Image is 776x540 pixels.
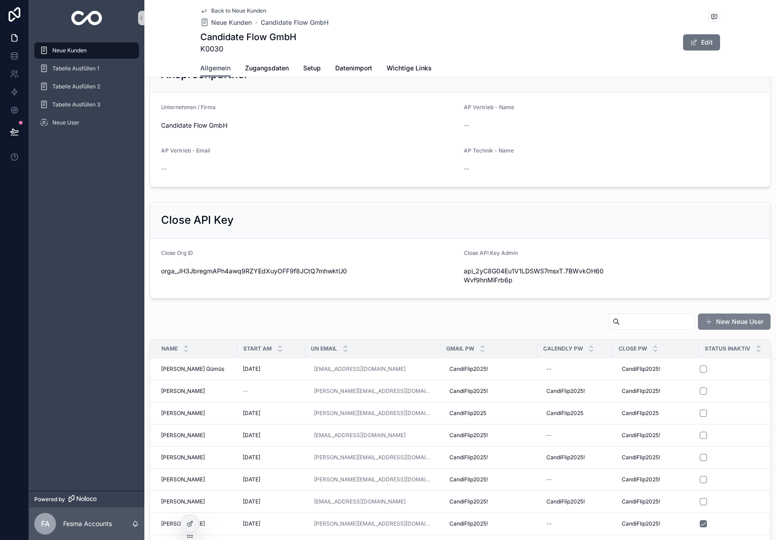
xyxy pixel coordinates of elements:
[71,11,102,25] img: App logo
[546,476,552,483] div: --
[622,365,660,373] span: CandiFlip2025!
[161,476,205,483] span: [PERSON_NAME]
[546,498,585,505] span: CandiFlip2025!
[546,454,585,461] span: CandiFlip2025!
[449,498,488,505] span: CandiFlip2025!
[243,410,260,417] span: [DATE]
[618,384,693,398] a: CandiFlip2025!
[200,31,296,43] h1: Candidate Flow GmbH
[243,498,260,505] span: [DATE]
[314,520,431,527] a: [PERSON_NAME][EMAIL_ADDRESS][DOMAIN_NAME]
[310,362,435,376] a: [EMAIL_ADDRESS][DOMAIN_NAME]
[546,365,552,373] div: --
[310,406,435,420] a: [PERSON_NAME][EMAIL_ADDRESS][DOMAIN_NAME]
[446,362,532,376] a: CandiFlip2025!
[446,517,532,531] a: CandiFlip2025!
[446,428,532,443] a: CandiFlip2025!
[310,428,435,443] a: [EMAIL_ADDRESS][DOMAIN_NAME]
[243,388,300,395] a: --
[245,60,289,78] a: Zugangsdaten
[34,496,65,503] span: Powered by
[464,104,514,111] span: AP Vertrieb - Name
[618,472,693,487] a: CandiFlip2025!
[303,60,321,78] a: Setup
[543,406,607,420] a: CandiFlip2025
[243,476,300,483] a: [DATE]
[34,115,139,131] a: Neue User
[34,78,139,95] a: Tabelle Ausfüllen 2
[618,494,693,509] a: CandiFlip2025!
[446,345,474,352] span: Gmail Pw
[261,18,328,27] a: Candidate Flow GmbH
[310,450,435,465] a: [PERSON_NAME][EMAIL_ADDRESS][DOMAIN_NAME]
[464,121,469,130] span: --
[243,454,260,461] span: [DATE]
[161,520,205,527] span: [PERSON_NAME]
[243,520,260,527] span: [DATE]
[314,498,406,505] a: [EMAIL_ADDRESS][DOMAIN_NAME]
[622,432,660,439] span: CandiFlip2025!
[161,410,205,417] span: [PERSON_NAME]
[161,476,232,483] a: [PERSON_NAME]
[243,345,272,352] span: Start am
[449,365,488,373] span: CandiFlip2025!
[161,432,205,439] span: [PERSON_NAME]
[211,7,266,14] span: Back to Neue Kunden
[546,410,583,417] span: CandiFlip2025
[698,314,771,330] button: New Neue User
[387,64,432,73] span: Wichtige Links
[449,476,488,483] span: CandiFlip2025!
[683,34,720,51] button: Edit
[311,345,337,352] span: UN Email
[161,121,457,130] span: Candidate Flow GmbH
[303,64,321,73] span: Setup
[618,450,693,465] a: CandiFlip2025!
[41,518,50,529] span: FA
[705,345,750,352] span: Status Inaktiv
[310,517,435,531] a: [PERSON_NAME][EMAIL_ADDRESS][DOMAIN_NAME]
[34,97,139,113] a: Tabelle Ausfüllen 3
[243,365,260,373] span: [DATE]
[446,472,532,487] a: CandiFlip2025!
[243,365,300,373] a: [DATE]
[161,410,232,417] a: [PERSON_NAME]
[464,267,608,285] span: api_2yC8G04Eu1V1LDSWS7msxT.7BWvkOH60Wvf9hnMlFrb6p
[200,7,266,14] a: Back to Neue Kunden
[619,345,647,352] span: Close Pw
[543,345,583,352] span: Calendly Pw
[543,428,607,443] a: --
[446,406,532,420] a: CandiFlip2025
[52,101,100,108] span: Tabelle Ausfüllen 3
[335,64,372,73] span: Datenimport
[314,476,431,483] a: [PERSON_NAME][EMAIL_ADDRESS][DOMAIN_NAME]
[52,119,79,126] span: Neue User
[161,365,232,373] a: [PERSON_NAME] Gümüs
[449,520,488,527] span: CandiFlip2025!
[618,406,693,420] a: CandiFlip2025
[622,454,660,461] span: CandiFlip2025!
[200,43,296,54] span: K0030
[543,517,607,531] a: --
[34,42,139,59] a: Neue Kunden
[446,384,532,398] a: CandiFlip2025!
[464,147,514,154] span: AP Technik - Name
[622,388,660,395] span: CandiFlip2025!
[200,18,252,27] a: Neue Kunden
[161,388,205,395] span: [PERSON_NAME]
[449,432,488,439] span: CandiFlip2025!
[446,494,532,509] a: CandiFlip2025!
[314,410,431,417] a: [PERSON_NAME][EMAIL_ADDRESS][DOMAIN_NAME]
[546,432,552,439] div: --
[449,388,488,395] span: CandiFlip2025!
[161,498,205,505] span: [PERSON_NAME]
[243,476,260,483] span: [DATE]
[161,498,232,505] a: [PERSON_NAME]
[622,476,660,483] span: CandiFlip2025!
[243,432,300,439] a: [DATE]
[618,428,693,443] a: CandiFlip2025!
[29,491,144,508] a: Powered by
[622,410,659,417] span: CandiFlip2025
[161,432,232,439] a: [PERSON_NAME]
